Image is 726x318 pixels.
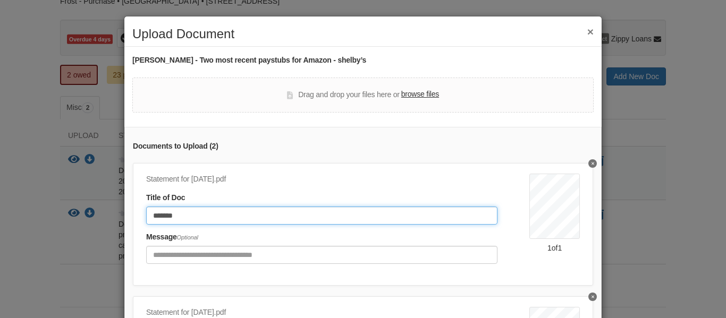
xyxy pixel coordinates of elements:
label: browse files [401,89,439,100]
input: Document Title [146,207,497,225]
div: [PERSON_NAME] - Two most recent paystubs for Amazon - shelby’s [132,55,594,66]
div: 1 of 1 [529,243,580,253]
label: Message [146,231,198,243]
button: Delete paystub [588,159,597,168]
span: Optional [177,234,198,240]
div: Documents to Upload ( 2 ) [133,141,593,152]
h2: Upload Document [132,27,594,41]
input: Include any comments on this document [146,246,497,264]
div: Drag and drop your files here or [287,89,439,101]
label: Title of Doc [146,192,185,204]
button: × [587,26,594,37]
div: Statement for [DATE].pdf [146,174,497,185]
button: Delete undefined [588,293,597,301]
